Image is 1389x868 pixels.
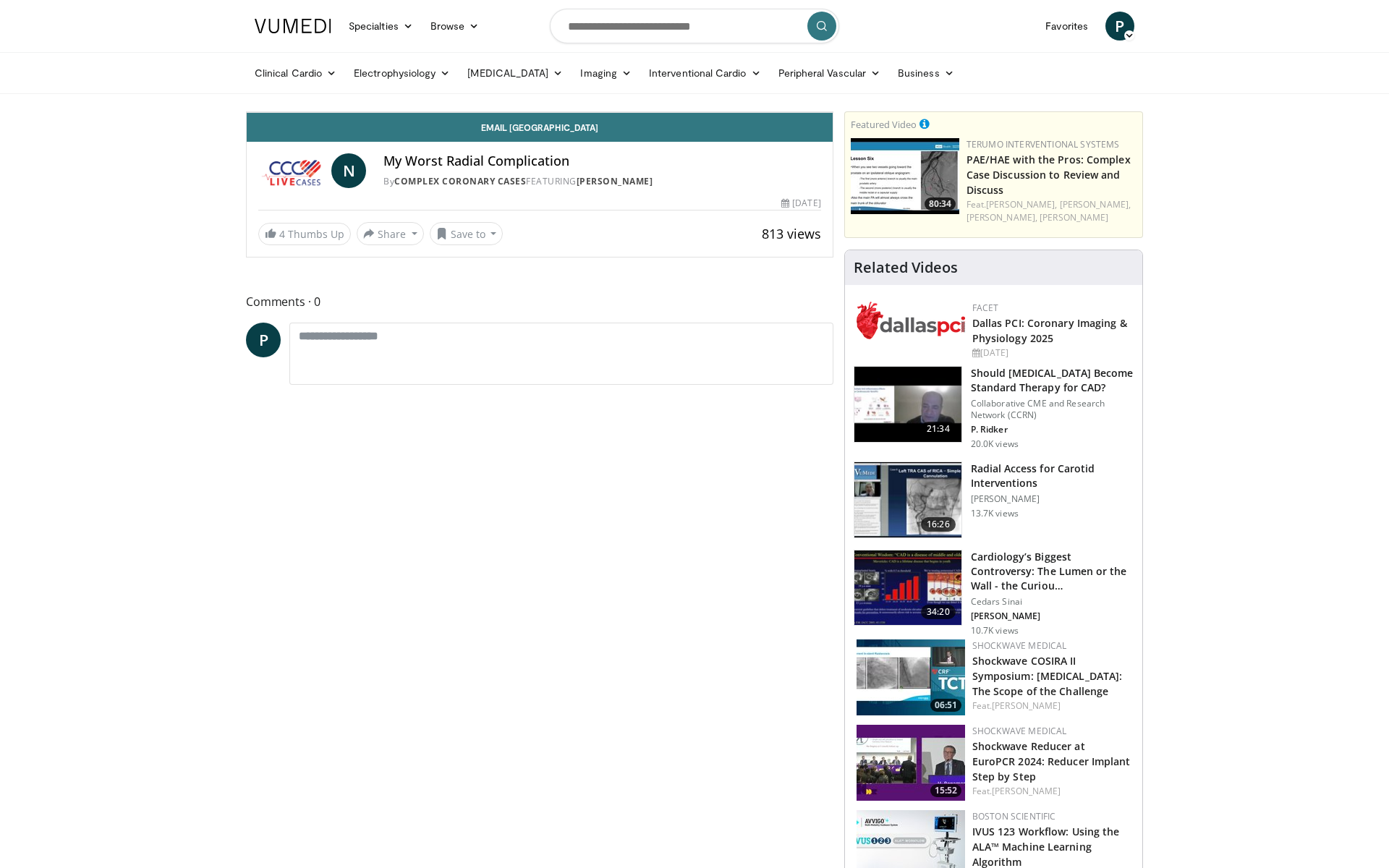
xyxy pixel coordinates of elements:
a: Shockwave Reducer at EuroPCR 2024: Reducer Implant Step by Step [972,739,1131,783]
img: RcxVNUapo-mhKxBX4xMDoxOjA4MTsiGN_2.150x105_q85_crop-smart_upscale.jpg [854,462,961,537]
span: 4 [279,227,285,241]
a: Clinical Cardio [246,59,345,88]
div: [DATE] [781,197,820,210]
img: e500271a-0564-403f-93f0-951665b3df19.150x105_q85_crop-smart_upscale.jpg [851,138,959,214]
a: 21:34 Should [MEDICAL_DATA] Become Standard Therapy for CAD? Collaborative CME and Research Netwo... [854,366,1134,450]
a: 80:34 [851,138,959,214]
img: c35ce14a-3a80-4fd3-b91e-c59d4b4f33e6.150x105_q85_crop-smart_upscale.jpg [857,639,965,715]
h4: My Worst Radial Complication [383,153,820,169]
a: [PERSON_NAME], [1060,198,1131,210]
a: Shockwave Medical [972,725,1067,737]
button: Share [357,222,424,245]
h3: Cardiology’s Biggest Controversy: The Lumen or the Wall - the Curiou… [971,550,1134,593]
a: 06:51 [857,639,965,715]
a: Business [889,59,963,88]
a: FACET [972,302,999,314]
a: 15:52 [857,725,965,801]
a: Interventional Cardio [640,59,770,88]
a: Terumo Interventional Systems [967,138,1120,150]
a: [PERSON_NAME] [1040,211,1108,224]
a: P [246,323,281,357]
h4: Related Videos [854,259,958,276]
p: 13.7K views [971,508,1019,519]
p: [PERSON_NAME] [971,610,1134,622]
h3: Radial Access for Carotid Interventions [971,461,1134,490]
div: Feat. [967,198,1137,224]
a: [MEDICAL_DATA] [459,59,572,88]
a: [PERSON_NAME] [577,175,653,187]
a: [PERSON_NAME], [986,198,1057,210]
a: 16:26 Radial Access for Carotid Interventions [PERSON_NAME] 13.7K views [854,461,1134,538]
img: eb63832d-2f75-457d-8c1a-bbdc90eb409c.150x105_q85_crop-smart_upscale.jpg [854,367,961,442]
img: fadbcca3-3c72-4f96-a40d-f2c885e80660.150x105_q85_crop-smart_upscale.jpg [857,725,965,801]
a: Imaging [572,59,640,88]
img: 939357b5-304e-4393-95de-08c51a3c5e2a.png.150x105_q85_autocrop_double_scale_upscale_version-0.2.png [857,302,965,339]
span: Comments 0 [246,292,833,311]
a: PAE/HAE with the Pros: Complex Case Discussion to Review and Discuss [967,153,1131,197]
p: [PERSON_NAME] [971,493,1134,505]
span: 06:51 [930,699,961,712]
a: Favorites [1037,12,1097,41]
p: 20.0K views [971,438,1019,450]
img: Complex Coronary Cases [258,153,326,188]
a: Complex Coronary Cases [394,175,526,187]
a: Peripheral Vascular [770,59,889,88]
a: 34:20 Cardiology’s Biggest Controversy: The Lumen or the Wall - the Curiou… Cedars Sinai [PERSON_... [854,550,1134,637]
a: 4 Thumbs Up [258,223,351,245]
span: 21:34 [921,422,956,436]
a: N [331,153,366,188]
video-js: Video Player [247,112,833,113]
a: Specialties [340,12,422,41]
span: 34:20 [921,605,956,619]
img: d453240d-5894-4336-be61-abca2891f366.150x105_q85_crop-smart_upscale.jpg [854,550,961,626]
a: [PERSON_NAME] [992,785,1061,797]
input: Search topics, interventions [550,9,839,43]
div: By FEATURING [383,175,820,188]
a: Boston Scientific [972,810,1056,822]
button: Save to [430,222,504,245]
small: Featured Video [851,118,917,131]
p: P. Ridker [971,424,1134,435]
a: Shockwave Medical [972,639,1067,652]
span: 15:52 [930,784,961,797]
p: Cedars Sinai [971,596,1134,608]
span: 813 views [762,225,821,242]
a: [PERSON_NAME] [992,699,1061,712]
p: Collaborative CME and Research Network (CCRN) [971,398,1134,421]
p: 10.7K views [971,625,1019,637]
a: Shockwave COSIRA II Symposium: [MEDICAL_DATA]: The Scope of the Challenge [972,654,1123,698]
a: Electrophysiology [345,59,459,88]
a: Browse [422,12,488,41]
span: 80:34 [925,197,956,210]
a: [PERSON_NAME], [967,211,1037,224]
div: Feat. [972,699,1131,712]
a: Email [GEOGRAPHIC_DATA] [247,113,833,142]
a: Dallas PCI: Coronary Imaging & Physiology 2025 [972,316,1127,345]
img: VuMedi Logo [255,19,331,33]
div: [DATE] [972,346,1131,359]
h3: Should [MEDICAL_DATA] Become Standard Therapy for CAD? [971,366,1134,395]
a: P [1105,12,1134,41]
div: Feat. [972,785,1131,798]
span: 16:26 [921,517,956,532]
